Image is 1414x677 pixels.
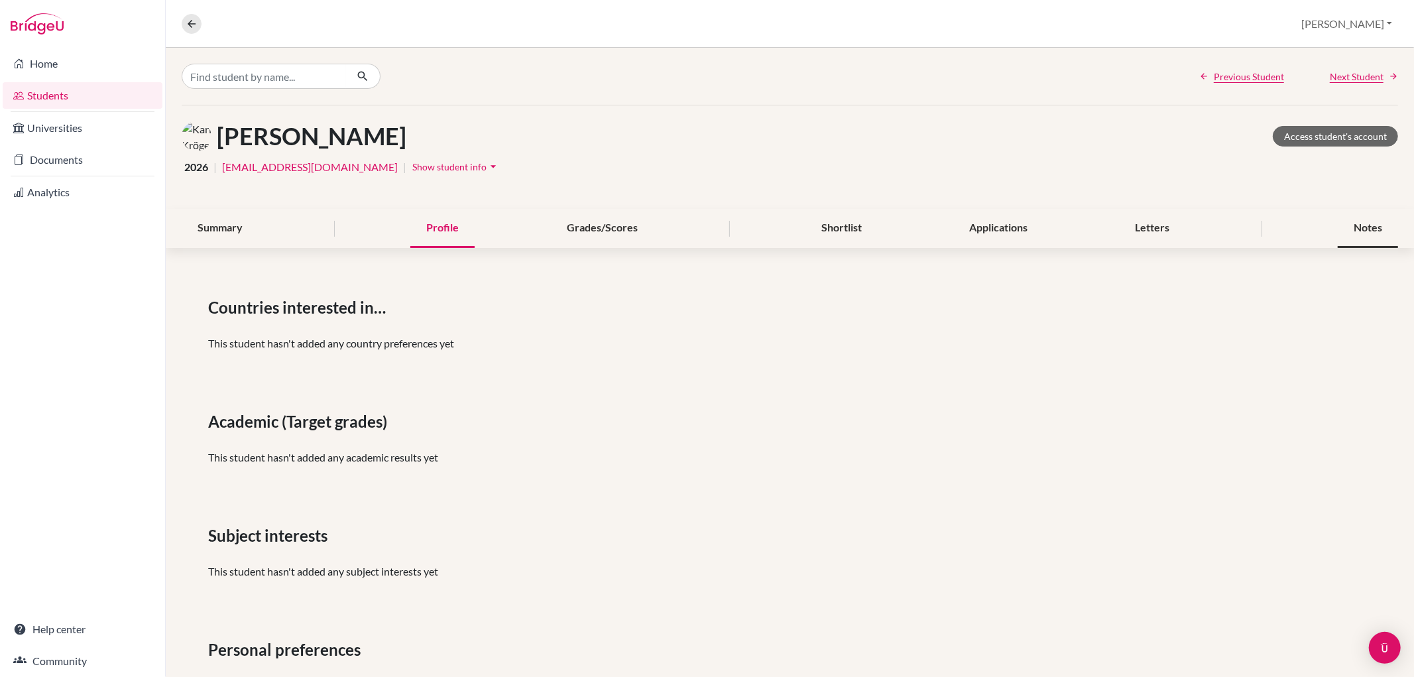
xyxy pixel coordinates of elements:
[1273,126,1398,147] a: Access student's account
[403,159,406,175] span: |
[805,209,878,248] div: Shortlist
[182,121,211,151] img: Karl Kröger's avatar
[953,209,1043,248] div: Applications
[217,122,406,151] h1: [PERSON_NAME]
[184,159,208,175] span: 2026
[208,410,392,434] span: Academic (Target grades)
[1295,11,1398,36] button: [PERSON_NAME]
[11,13,64,34] img: Bridge-U
[3,616,162,643] a: Help center
[213,159,217,175] span: |
[3,147,162,173] a: Documents
[551,209,654,248] div: Grades/Scores
[208,524,333,548] span: Subject interests
[3,82,162,109] a: Students
[208,336,1372,351] p: This student hasn't added any country preferences yet
[1338,209,1398,248] div: Notes
[3,648,162,674] a: Community
[182,209,259,248] div: Summary
[3,115,162,141] a: Universities
[208,296,391,320] span: Countries interested in…
[182,64,346,89] input: Find student by name...
[1330,70,1398,84] a: Next Student
[412,161,487,172] span: Show student info
[208,450,1372,465] p: This student hasn't added any academic results yet
[412,156,501,177] button: Show student infoarrow_drop_down
[222,159,398,175] a: [EMAIL_ADDRESS][DOMAIN_NAME]
[1369,632,1401,664] div: Open Intercom Messenger
[3,179,162,206] a: Analytics
[1120,209,1186,248] div: Letters
[410,209,475,248] div: Profile
[1214,70,1284,84] span: Previous Student
[1199,70,1284,84] a: Previous Student
[208,638,366,662] span: Personal preferences
[3,50,162,77] a: Home
[1330,70,1384,84] span: Next Student
[487,160,500,173] i: arrow_drop_down
[208,564,1372,580] p: This student hasn't added any subject interests yet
